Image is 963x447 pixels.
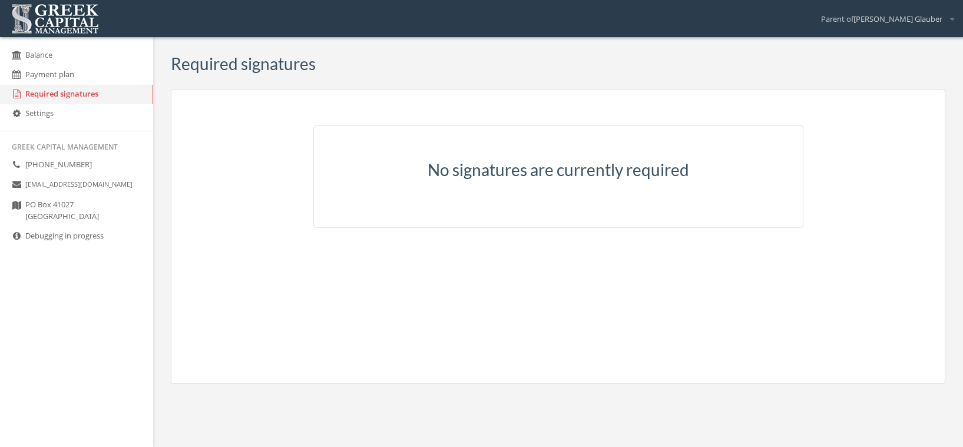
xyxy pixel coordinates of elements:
div: Parent of[PERSON_NAME] Glauber [821,4,954,24]
span: PO Box 41027 [GEOGRAPHIC_DATA] [25,199,99,222]
small: [EMAIL_ADDRESS][DOMAIN_NAME] [25,180,133,188]
span: Parent of [PERSON_NAME] Glauber [821,9,942,24]
h3: No signatures are currently required [328,161,789,179]
h3: Required signatures [171,55,316,73]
